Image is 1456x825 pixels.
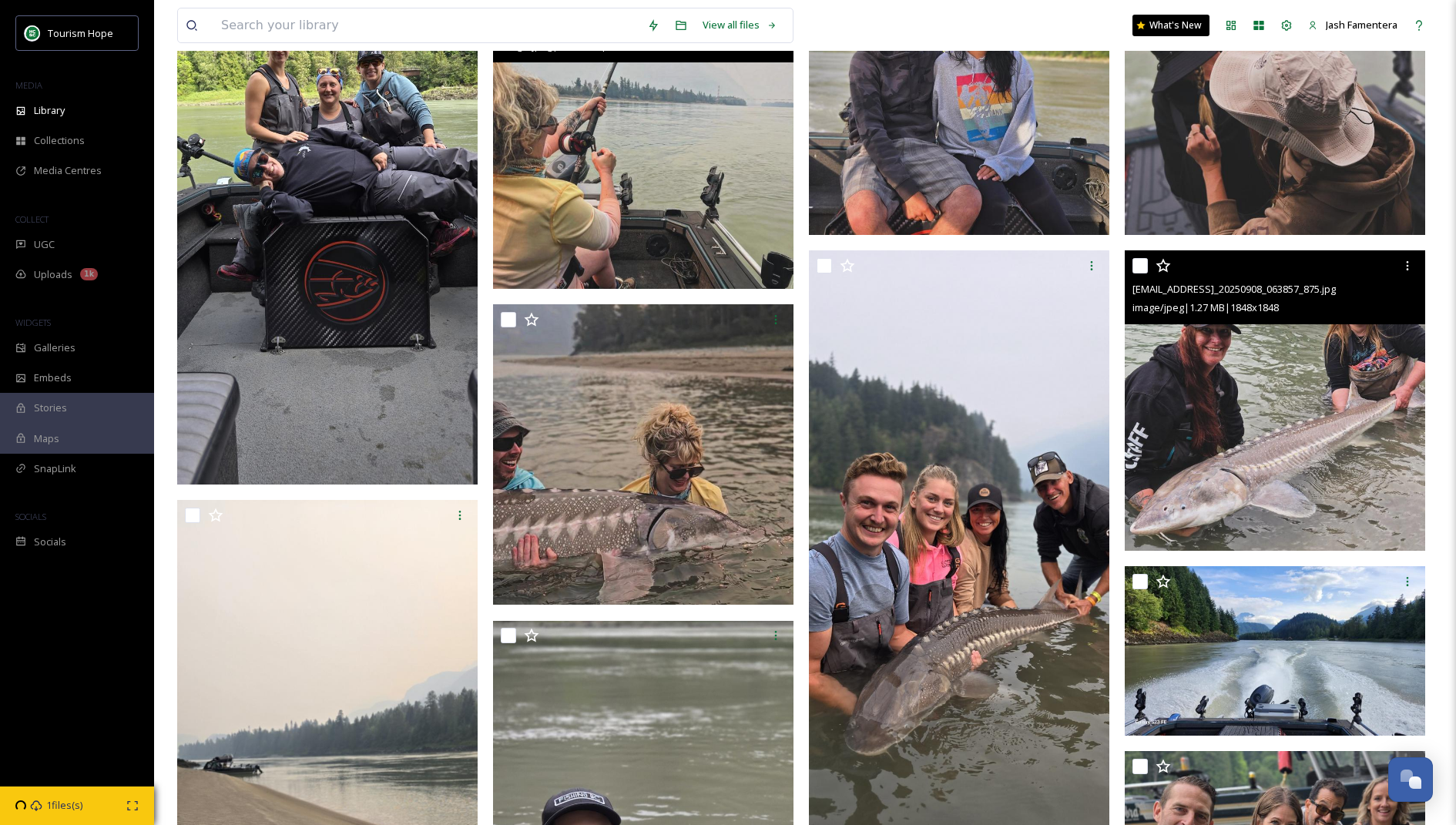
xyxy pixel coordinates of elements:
span: [EMAIL_ADDRESS]_20250908_063857_875.jpg [1132,282,1336,296]
span: image/jpeg | 1.27 MB | 1848 x 1848 [1132,300,1279,314]
span: Galleries [34,340,75,355]
a: What's New [1132,15,1209,36]
span: COLLECT [15,213,49,225]
span: MEDIA [15,79,42,91]
span: Uploads [34,267,72,282]
button: Open Chat [1388,757,1433,802]
span: Socials [34,535,66,549]
span: Media Centres [34,163,102,178]
span: SnapLink [34,461,76,476]
input: Search your library [213,8,639,42]
span: Embeds [34,371,72,385]
img: ext_1758133346.329417_topwaterguideservices@gmail.com-IMG_20250908_063857_875.jpg [1125,250,1425,551]
a: View all files [695,10,785,40]
span: UGC [34,237,55,252]
span: SOCIALS [15,511,46,522]
a: Jash Famentera [1300,10,1405,40]
span: Tourism Hope [48,26,113,40]
span: Jash Famentera [1326,18,1397,32]
img: logo.png [25,25,40,41]
img: ext_1756312741.80188_topwaterguideservices@gmail.com-FB_IMG_1754459351309.jpg [1125,566,1425,736]
span: Maps [34,431,59,446]
span: Stories [34,401,67,415]
span: Collections [34,133,85,148]
span: WIDGETS [15,317,51,328]
span: Library [34,103,65,118]
img: ext_1758133340.459172_topwaterguideservices@gmail.com-IMG_20250905_181221_858.jpg [493,304,793,605]
span: 1 files(s) [46,798,82,813]
div: 1k [80,268,98,280]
